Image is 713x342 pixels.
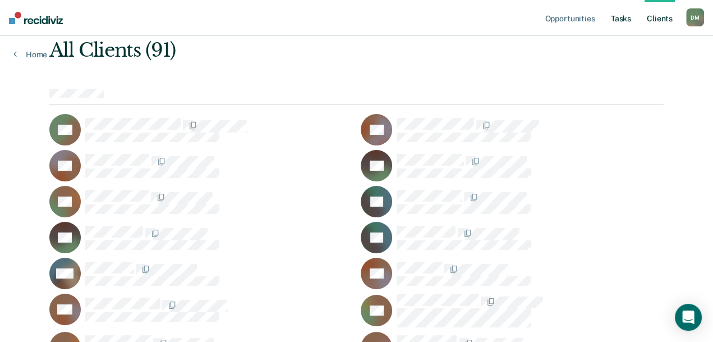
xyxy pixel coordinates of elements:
[9,12,63,24] img: Recidiviz
[49,39,541,62] div: All Clients (91)
[686,8,704,26] div: D M
[675,304,702,331] div: Open Intercom Messenger
[686,8,704,26] button: DM
[13,49,47,60] a: Home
